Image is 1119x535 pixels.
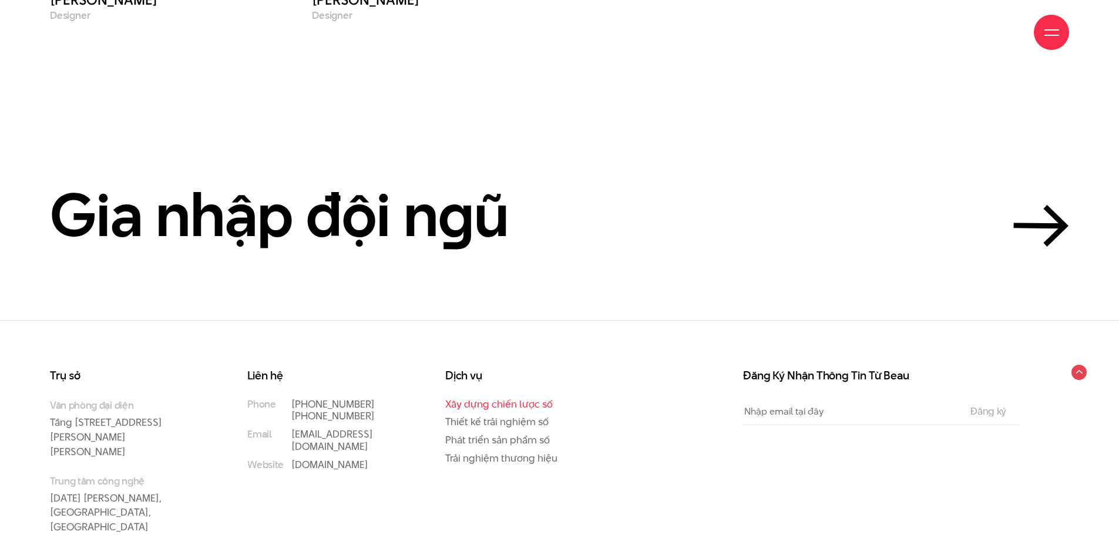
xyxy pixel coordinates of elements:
[743,370,1019,382] h3: Đăng Ký Nhận Thông Tin Từ Beau
[50,183,1069,247] a: Gia nhập đội ngũ
[50,474,200,488] small: Trung tâm công nghệ
[445,370,596,382] h3: Dịch vụ
[50,183,509,247] h2: Gia nhập đội n ũ
[445,451,557,465] a: Trải nghiệm thương hiệu
[291,409,375,423] a: [PHONE_NUMBER]
[445,415,549,429] a: Thiết kế trải nghiệm số
[743,398,957,425] input: Nhập email tại đây
[247,370,398,382] h3: Liên hệ
[445,433,550,447] a: Phát triển sản phẩm số
[291,397,375,411] a: [PHONE_NUMBER]
[247,459,284,471] small: Website
[445,397,553,411] a: Xây dựng chiến lược số
[438,173,474,257] en: g
[50,398,200,412] small: Văn phòng đại diện
[247,398,275,410] small: Phone
[50,370,200,382] h3: Trụ sở
[50,398,200,459] p: Tầng [STREET_ADDRESS][PERSON_NAME][PERSON_NAME]
[50,474,200,535] p: [DATE] [PERSON_NAME], [GEOGRAPHIC_DATA], [GEOGRAPHIC_DATA]
[967,406,1010,416] input: Đăng ký
[291,427,373,453] a: [EMAIL_ADDRESS][DOMAIN_NAME]
[247,428,271,440] small: Email
[291,457,368,472] a: [DOMAIN_NAME]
